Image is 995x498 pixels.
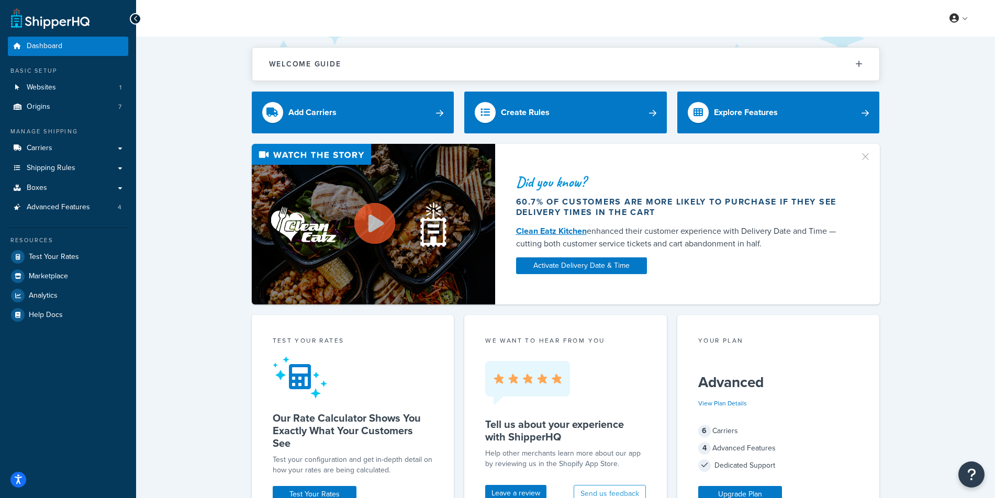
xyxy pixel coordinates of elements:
h2: Welcome Guide [269,60,341,68]
span: Shipping Rules [27,164,75,173]
span: 7 [118,103,121,111]
button: Open Resource Center [958,461,985,488]
a: View Plan Details [698,399,747,408]
p: Help other merchants learn more about our app by reviewing us in the Shopify App Store. [485,448,646,469]
a: Advanced Features4 [8,198,128,217]
a: Activate Delivery Date & Time [516,257,647,274]
a: Boxes [8,178,128,198]
div: 60.7% of customers are more likely to purchase if they see delivery times in the cart [516,197,847,218]
a: Marketplace [8,267,128,286]
a: Add Carriers [252,92,454,133]
div: Your Plan [698,336,859,348]
div: Did you know? [516,175,847,189]
div: Manage Shipping [8,127,128,136]
span: Help Docs [29,311,63,320]
div: Carriers [698,424,859,438]
span: Boxes [27,184,47,193]
span: Marketplace [29,272,68,281]
span: 6 [698,425,711,437]
li: Websites [8,78,128,97]
span: Test Your Rates [29,253,79,262]
a: Shipping Rules [8,159,128,178]
a: Create Rules [464,92,667,133]
div: Explore Features [714,105,778,120]
h5: Tell us about your experience with ShipperHQ [485,418,646,443]
a: Carriers [8,139,128,158]
span: Dashboard [27,42,62,51]
a: Analytics [8,286,128,305]
span: Carriers [27,144,52,153]
span: 4 [698,442,711,455]
div: Advanced Features [698,441,859,456]
span: Websites [27,83,56,92]
span: Origins [27,103,50,111]
div: Resources [8,236,128,245]
div: Add Carriers [288,105,337,120]
div: Test your rates [273,336,433,348]
span: 1 [119,83,121,92]
h5: Advanced [698,374,859,391]
span: Analytics [29,291,58,300]
h5: Our Rate Calculator Shows You Exactly What Your Customers See [273,412,433,449]
a: Origins7 [8,97,128,117]
a: Explore Features [677,92,880,133]
div: Basic Setup [8,66,128,75]
span: Advanced Features [27,203,90,212]
div: Dedicated Support [698,458,859,473]
div: Create Rules [501,105,550,120]
a: Test Your Rates [8,247,128,266]
a: Help Docs [8,305,128,324]
p: we want to hear from you [485,336,646,345]
img: Video thumbnail [252,144,495,304]
a: Dashboard [8,37,128,56]
li: Origins [8,97,128,117]
a: Websites1 [8,78,128,97]
a: Clean Eatz Kitchen [516,225,587,237]
button: Welcome Guide [252,48,879,81]
span: 4 [118,203,121,212]
li: Advanced Features [8,198,128,217]
div: enhanced their customer experience with Delivery Date and Time — cutting both customer service ti... [516,225,847,250]
div: Test your configuration and get in-depth detail on how your rates are being calculated. [273,455,433,476]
